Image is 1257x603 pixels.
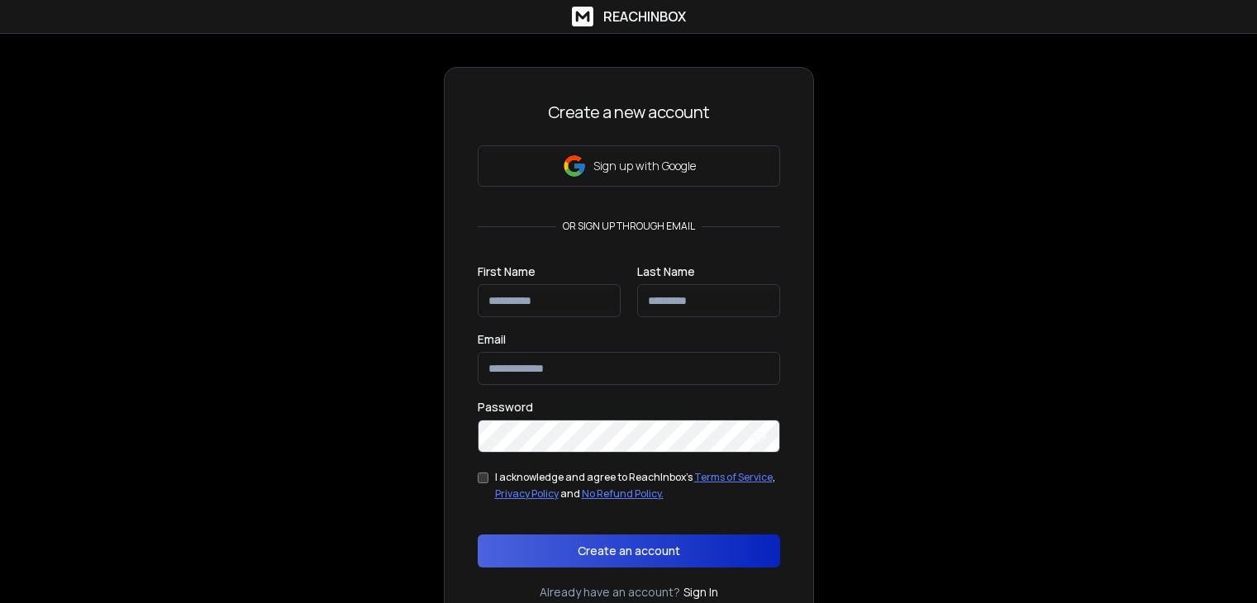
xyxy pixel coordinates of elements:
a: ReachInbox [572,7,686,26]
label: Password [478,401,533,413]
p: Sign up with Google [593,158,696,174]
button: Sign up with Google [478,145,780,187]
p: or sign up through email [556,220,702,233]
h1: ReachInbox [603,7,686,26]
a: No Refund Policy. [582,487,664,501]
a: Terms of Service [694,470,773,484]
a: Privacy Policy [495,487,559,501]
label: Last Name [637,266,695,278]
label: Email [478,334,506,345]
h3: Create a new account [478,101,780,124]
p: Already have an account? [540,584,680,601]
button: Create an account [478,534,780,567]
a: Sign In [683,584,718,601]
div: I acknowledge and agree to ReachInbox's , and [495,469,780,501]
label: First Name [478,266,536,278]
